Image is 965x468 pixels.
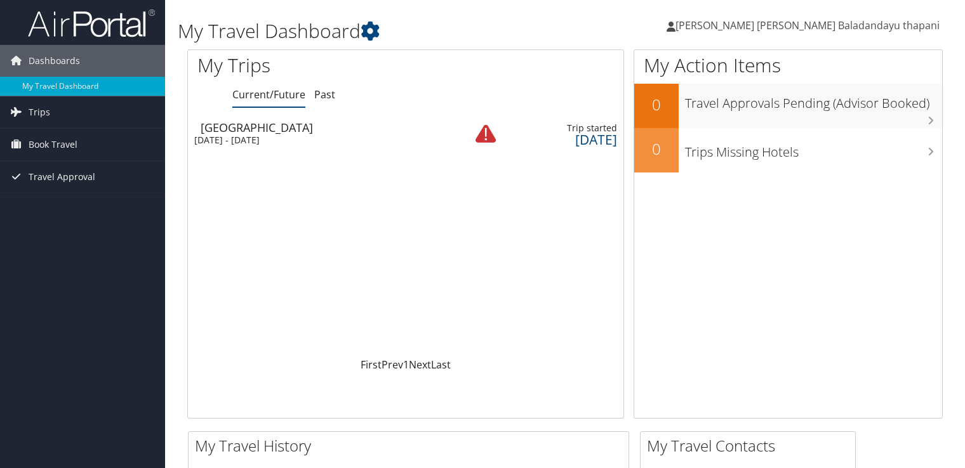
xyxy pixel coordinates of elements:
h3: Travel Approvals Pending (Advisor Booked) [685,88,942,112]
img: alert-flat-solid-warning.png [476,124,496,144]
h1: My Action Items [634,52,942,79]
a: 0Travel Approvals Pending (Advisor Booked) [634,84,942,128]
span: Dashboards [29,45,80,77]
h1: My Travel Dashboard [178,18,694,44]
a: Last [431,358,451,372]
a: First [361,358,382,372]
a: 0Trips Missing Hotels [634,128,942,172]
a: Past [314,88,335,101]
a: Current/Future [232,88,305,101]
h2: My Travel History [195,435,629,457]
a: Prev [382,358,403,372]
img: airportal-logo.png [28,8,155,38]
h2: My Travel Contacts [647,435,855,457]
span: Book Travel [29,129,77,160]
h2: 0 [634,138,679,160]
div: [GEOGRAPHIC_DATA] [201,122,453,133]
a: [PERSON_NAME] [PERSON_NAME] Baladandayu thapani [667,6,952,44]
a: 1 [403,358,409,372]
div: Trip started [510,122,616,134]
span: Trips [29,96,50,128]
h3: Trips Missing Hotels [685,137,942,161]
span: [PERSON_NAME] [PERSON_NAME] Baladandayu thapani [675,18,940,32]
span: Travel Approval [29,161,95,193]
h2: 0 [634,94,679,115]
div: [DATE] [510,134,616,145]
h1: My Trips [197,52,432,79]
div: [DATE] - [DATE] [194,134,447,146]
a: Next [409,358,431,372]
